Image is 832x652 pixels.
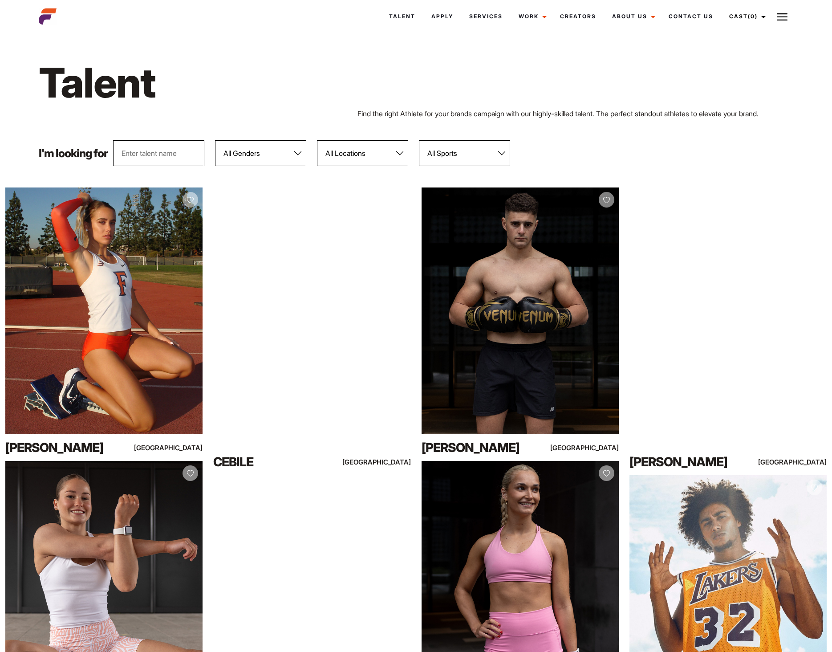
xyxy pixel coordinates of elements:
img: cropped-aefm-brand-fav-22-square.png [39,8,57,25]
span: (0) [748,13,758,20]
a: Cast(0) [721,4,771,29]
div: [GEOGRAPHIC_DATA] [560,442,619,453]
a: Talent [381,4,423,29]
div: [GEOGRAPHIC_DATA] [143,442,203,453]
img: Burger icon [777,12,787,22]
div: [PERSON_NAME] [5,439,124,456]
div: [GEOGRAPHIC_DATA] [352,456,411,468]
a: Services [461,4,511,29]
h1: Talent [39,57,475,108]
div: [GEOGRAPHIC_DATA] [767,456,827,468]
input: Enter talent name [113,140,204,166]
a: Contact Us [661,4,721,29]
div: Cebile [213,453,332,471]
a: Creators [552,4,604,29]
a: About Us [604,4,661,29]
div: [PERSON_NAME] [629,453,748,471]
a: Apply [423,4,461,29]
div: [PERSON_NAME] [422,439,540,456]
p: I'm looking for [39,148,108,159]
a: Work [511,4,552,29]
p: Find the right Athlete for your brands campaign with our highly-skilled talent. The perfect stand... [357,108,793,119]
